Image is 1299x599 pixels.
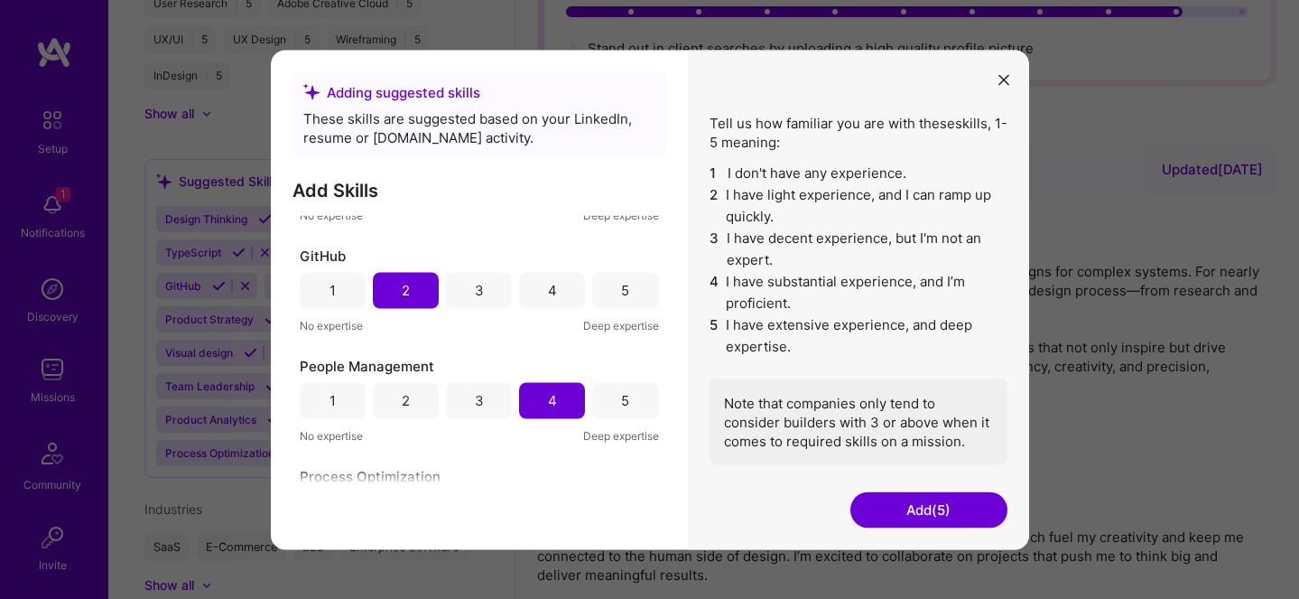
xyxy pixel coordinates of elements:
h3: Add Skills [292,179,666,201]
div: 1 [329,281,336,300]
div: Adding suggested skills [303,82,655,101]
div: 5 [621,391,629,410]
span: Deep expertise [583,315,659,334]
div: 3 [475,391,484,410]
span: 2 [710,183,719,227]
li: I have substantial experience, and I’m proficient. [710,270,1007,314]
div: Tell us how familiar you are with these skills , 1-5 meaning: [710,113,1007,464]
div: 2 [402,281,410,300]
button: Add(5) [850,491,1007,528]
li: I have extensive experience, and deep expertise. [710,314,1007,357]
span: 1 [710,162,720,183]
span: Process Optimization [300,466,441,485]
div: 3 [475,281,484,300]
div: modal [271,50,1029,549]
div: 4 [548,281,557,300]
div: Note that companies only tend to consider builders with 3 or above when it comes to required skil... [710,379,1007,464]
div: 1 [329,391,336,410]
i: icon Close [998,75,1009,86]
span: Deep expertise [583,426,659,445]
span: Deep expertise [583,205,659,224]
span: No expertise [300,205,363,224]
div: 5 [621,281,629,300]
i: icon SuggestedTeams [303,84,320,100]
span: 4 [710,270,719,314]
span: 3 [710,227,719,270]
li: I have decent experience, but I'm not an expert. [710,227,1007,270]
div: These skills are suggested based on your LinkedIn, resume or [DOMAIN_NAME] activity. [303,108,655,146]
span: 5 [710,314,719,357]
span: No expertise [300,315,363,334]
li: I have light experience, and I can ramp up quickly. [710,183,1007,227]
div: 2 [402,391,410,410]
span: No expertise [300,426,363,445]
li: I don't have any experience. [710,162,1007,183]
span: People Management [300,356,434,375]
span: GitHub [300,246,346,265]
div: 4 [548,391,557,410]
